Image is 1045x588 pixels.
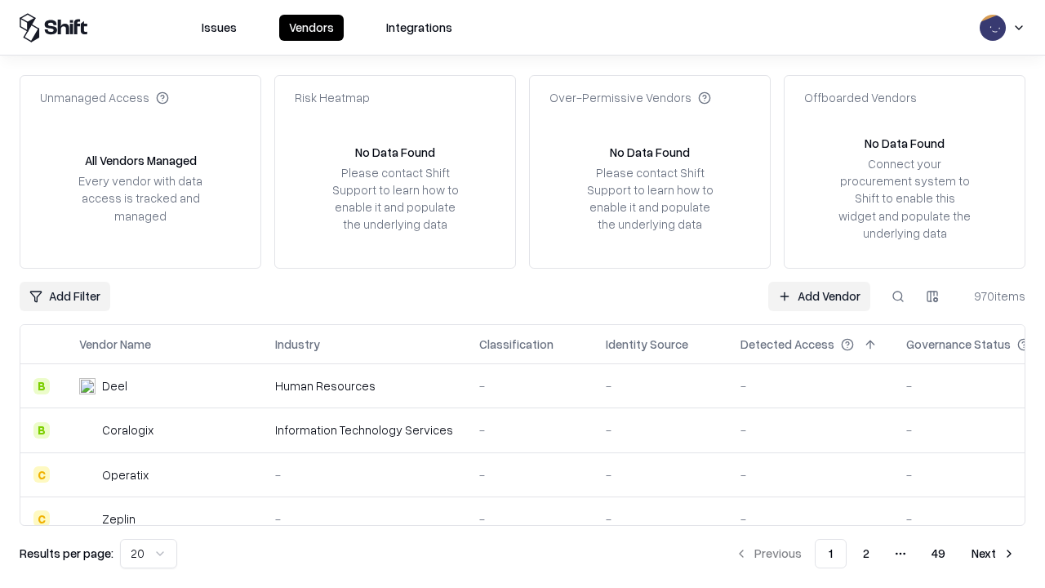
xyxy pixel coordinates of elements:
[606,336,688,353] div: Identity Source
[606,421,714,439] div: -
[725,539,1025,568] nav: pagination
[606,377,714,394] div: -
[479,466,580,483] div: -
[960,287,1025,305] div: 970 items
[79,466,96,483] img: Operatix
[918,539,958,568] button: 49
[102,421,153,439] div: Coralogix
[102,466,149,483] div: Operatix
[102,510,136,528] div: Zeplin
[355,144,435,161] div: No Data Found
[295,89,370,106] div: Risk Heatmap
[20,282,110,311] button: Add Filter
[479,421,580,439] div: -
[549,89,711,106] div: Over-Permissive Vendors
[79,422,96,439] img: Coralogix
[582,164,718,234] div: Please contact Shift Support to learn how to enable it and populate the underlying data
[610,144,690,161] div: No Data Found
[275,336,320,353] div: Industry
[275,421,453,439] div: Information Technology Services
[33,510,50,527] div: C
[850,539,883,568] button: 2
[40,89,169,106] div: Unmanaged Access
[740,510,880,528] div: -
[327,164,463,234] div: Please contact Shift Support to learn how to enable it and populate the underlying data
[606,466,714,483] div: -
[79,510,96,527] img: Zeplin
[815,539,847,568] button: 1
[768,282,870,311] a: Add Vendor
[479,510,580,528] div: -
[740,466,880,483] div: -
[275,377,453,394] div: Human Resources
[376,15,462,41] button: Integrations
[279,15,344,41] button: Vendors
[740,336,834,353] div: Detected Access
[606,510,714,528] div: -
[20,545,113,562] p: Results per page:
[102,377,127,394] div: Deel
[837,155,972,242] div: Connect your procurement system to Shift to enable this widget and populate the underlying data
[33,466,50,483] div: C
[85,152,197,169] div: All Vendors Managed
[804,89,917,106] div: Offboarded Vendors
[962,539,1025,568] button: Next
[906,336,1011,353] div: Governance Status
[740,421,880,439] div: -
[275,510,453,528] div: -
[33,422,50,439] div: B
[192,15,247,41] button: Issues
[275,466,453,483] div: -
[479,377,580,394] div: -
[79,336,151,353] div: Vendor Name
[73,172,208,224] div: Every vendor with data access is tracked and managed
[479,336,554,353] div: Classification
[740,377,880,394] div: -
[865,135,945,152] div: No Data Found
[79,378,96,394] img: Deel
[33,378,50,394] div: B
